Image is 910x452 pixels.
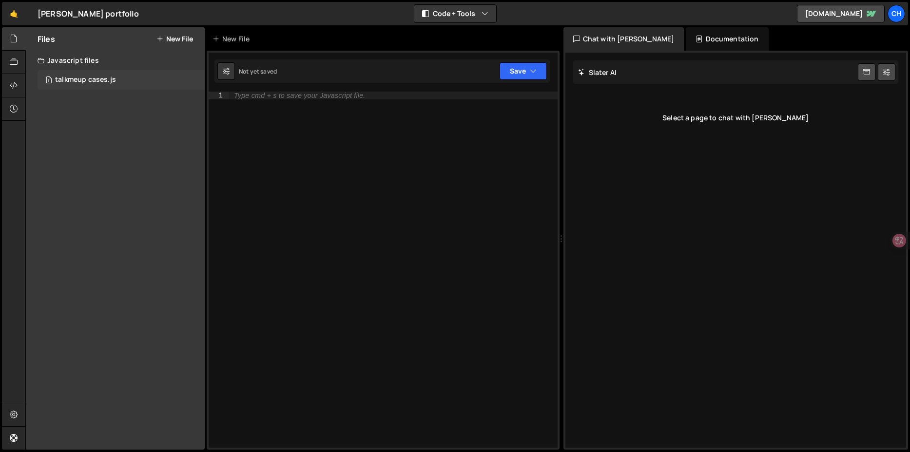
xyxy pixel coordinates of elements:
button: Save [500,62,547,80]
div: Chat with [PERSON_NAME] [563,27,684,51]
div: 1 [209,92,229,99]
div: Type cmd + s to save your Javascript file. [234,92,365,99]
div: Javascript files [26,51,205,70]
button: New File [156,35,193,43]
div: New File [213,34,253,44]
a: 🤙 [2,2,26,25]
div: 16451/44561.js [38,70,205,90]
div: Select a page to chat with [PERSON_NAME] [573,98,899,137]
h2: Files [38,34,55,44]
span: 1 [46,77,52,85]
button: Code + Tools [414,5,496,22]
h2: Slater AI [578,68,617,77]
div: talkmeup cases.js [55,75,116,84]
a: Ch [888,5,905,22]
div: Not yet saved [239,67,277,75]
div: [PERSON_NAME] portfolio [38,8,139,19]
div: Documentation [686,27,768,51]
a: [DOMAIN_NAME] [797,5,885,22]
